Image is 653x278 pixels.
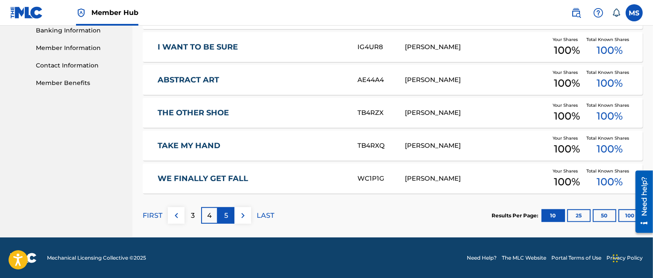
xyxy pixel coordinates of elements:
[551,254,601,262] a: Portal Terms of Use
[502,254,546,262] a: The MLC Website
[567,209,591,222] button: 25
[542,209,565,222] button: 10
[191,211,195,221] p: 3
[143,211,162,221] p: FIRST
[36,44,122,53] a: Member Information
[593,8,603,18] img: help
[554,141,580,157] span: 100 %
[158,42,346,52] a: I WANT TO BE SURE
[91,8,138,18] span: Member Hub
[553,135,581,141] span: Your Shares
[590,4,607,21] div: Help
[568,4,585,21] a: Public Search
[36,79,122,88] a: Member Benefits
[357,75,405,85] div: AE44A4
[158,75,346,85] a: ABSTRACT ART
[405,42,548,52] div: [PERSON_NAME]
[587,168,633,174] span: Total Known Shares
[553,69,581,76] span: Your Shares
[606,254,643,262] a: Privacy Policy
[597,174,623,190] span: 100 %
[405,141,548,151] div: [PERSON_NAME]
[554,174,580,190] span: 100 %
[587,102,633,108] span: Total Known Shares
[357,174,405,184] div: WC1P1G
[238,211,248,221] img: right
[554,76,580,91] span: 100 %
[597,141,623,157] span: 100 %
[405,174,548,184] div: [PERSON_NAME]
[553,36,581,43] span: Your Shares
[36,61,122,70] a: Contact Information
[158,174,346,184] a: WE FINALLY GET FALL
[257,211,274,221] p: LAST
[405,75,548,85] div: [PERSON_NAME]
[553,102,581,108] span: Your Shares
[571,8,581,18] img: search
[553,168,581,174] span: Your Shares
[587,135,633,141] span: Total Known Shares
[357,141,405,151] div: TB4RXQ
[613,246,618,271] div: Drag
[357,42,405,52] div: IG4UR8
[47,254,146,262] span: Mechanical Licensing Collective © 2025
[10,253,37,263] img: logo
[593,209,616,222] button: 50
[610,237,653,278] iframe: Chat Widget
[612,9,621,17] div: Notifications
[597,76,623,91] span: 100 %
[158,141,346,151] a: TAKE MY HAND
[36,26,122,35] a: Banking Information
[76,8,86,18] img: Top Rightsholder
[597,108,623,124] span: 100 %
[587,36,633,43] span: Total Known Shares
[629,167,653,236] iframe: Resource Center
[618,209,642,222] button: 100
[492,212,540,219] p: Results Per Page:
[224,211,228,221] p: 5
[597,43,623,58] span: 100 %
[587,69,633,76] span: Total Known Shares
[10,6,43,19] img: MLC Logo
[405,108,548,118] div: [PERSON_NAME]
[158,108,346,118] a: THE OTHER SHOE
[554,43,580,58] span: 100 %
[467,254,497,262] a: Need Help?
[207,211,212,221] p: 4
[171,211,182,221] img: left
[626,4,643,21] div: User Menu
[554,108,580,124] span: 100 %
[357,108,405,118] div: TB4RZX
